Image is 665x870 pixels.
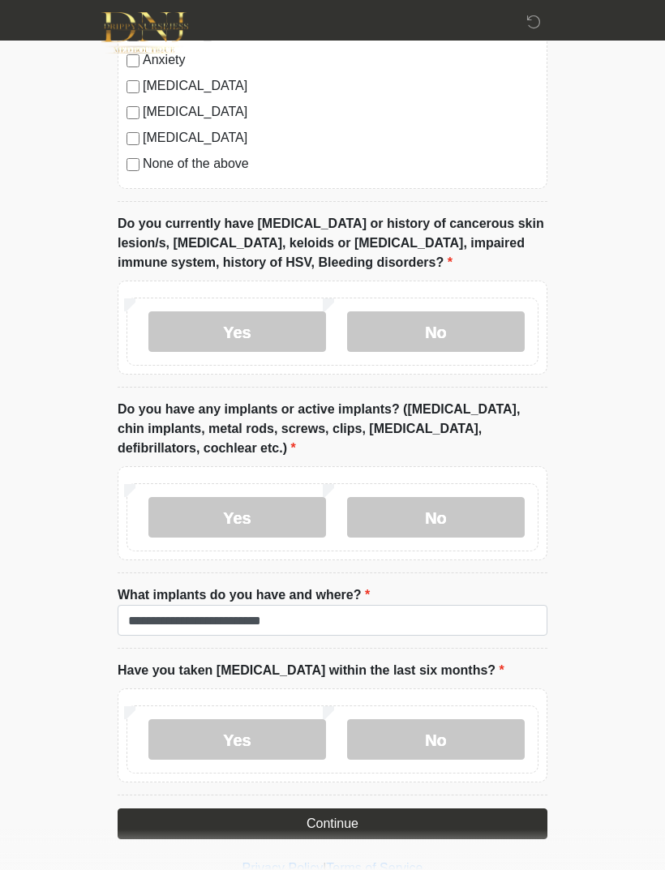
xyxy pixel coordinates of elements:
label: Yes [148,311,326,352]
input: None of the above [127,158,139,171]
label: No [347,497,525,538]
label: Have you taken [MEDICAL_DATA] within the last six months? [118,661,504,680]
label: Yes [148,497,326,538]
button: Continue [118,808,547,839]
label: Do you have any implants or active implants? ([MEDICAL_DATA], chin implants, metal rods, screws, ... [118,400,547,458]
input: [MEDICAL_DATA] [127,80,139,93]
label: What implants do you have and where? [118,585,370,605]
label: [MEDICAL_DATA] [143,76,538,96]
label: [MEDICAL_DATA] [143,128,538,148]
label: None of the above [143,154,538,174]
label: No [347,719,525,760]
label: Yes [148,719,326,760]
label: No [347,311,525,352]
input: [MEDICAL_DATA] [127,132,139,145]
img: DNJ Med Boutique Logo [101,12,188,54]
label: Do you currently have [MEDICAL_DATA] or history of cancerous skin lesion/s, [MEDICAL_DATA], keloi... [118,214,547,272]
label: [MEDICAL_DATA] [143,102,538,122]
input: [MEDICAL_DATA] [127,106,139,119]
